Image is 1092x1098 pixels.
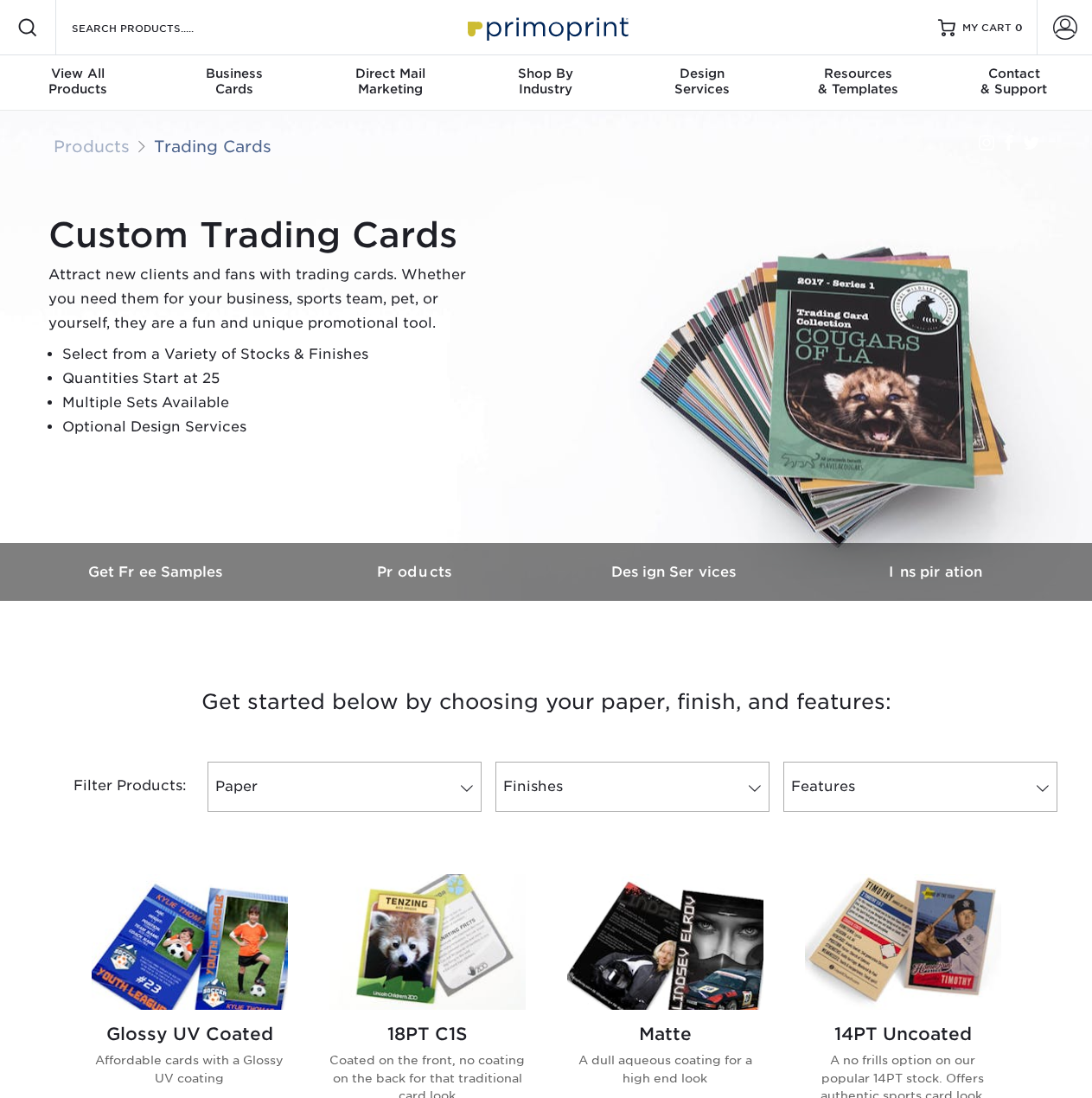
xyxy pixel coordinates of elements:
h2: Glossy UV Coated [92,1024,288,1044]
img: Glossy UV Coated Trading Cards [92,874,288,1010]
a: Shop ByIndustry [468,55,623,111]
input: SEARCH PRODUCTS..... [70,17,239,38]
h3: Products [287,564,546,580]
p: Attract new clients and fans with trading cards. Whether you need them for your business, sports ... [48,263,481,335]
a: Inspiration [806,543,1065,601]
a: Products [287,543,546,601]
a: Products [54,137,130,156]
h1: Custom Trading Cards [48,214,481,256]
h3: Get Free Samples [28,564,287,580]
span: Shop By [468,66,623,81]
div: Services [624,66,780,97]
img: Primoprint [460,9,633,46]
span: MY CART [962,21,1012,35]
a: Trading Cards [154,137,271,156]
a: Direct MailMarketing [312,55,468,111]
div: Marketing [312,66,468,97]
div: Industry [468,66,623,97]
a: Contact& Support [936,55,1092,111]
div: & Support [936,66,1092,97]
a: DesignServices [624,55,780,111]
a: Finishes [495,762,770,812]
h2: 18PT C1S [329,1024,526,1044]
div: & Templates [780,66,936,97]
li: Optional Design Services [62,415,481,439]
span: Design [624,66,780,81]
h2: Matte [567,1024,763,1044]
h2: 14PT Uncoated [805,1024,1001,1044]
img: 18PT C1S Trading Cards [329,874,526,1010]
span: Resources [780,66,936,81]
a: Design Services [546,543,806,601]
li: Multiple Sets Available [62,391,481,415]
img: Matte Trading Cards [567,874,763,1010]
span: Direct Mail [312,66,468,81]
span: 0 [1015,22,1023,34]
p: Affordable cards with a Glossy UV coating [92,1051,288,1087]
a: Paper [208,762,482,812]
a: Features [783,762,1057,812]
img: 14PT Uncoated Trading Cards [805,874,1001,1010]
h3: Get started below by choosing your paper, finish, and features: [41,663,1052,741]
li: Select from a Variety of Stocks & Finishes [62,342,481,367]
span: Contact [936,66,1092,81]
div: Filter Products: [28,762,201,812]
a: BusinessCards [156,55,311,111]
li: Quantities Start at 25 [62,367,481,391]
h3: Design Services [546,564,806,580]
p: A dull aqueous coating for a high end look [567,1051,763,1087]
h3: Inspiration [806,564,1065,580]
a: Get Free Samples [28,543,287,601]
div: Cards [156,66,311,97]
a: Resources& Templates [780,55,936,111]
span: Business [156,66,311,81]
